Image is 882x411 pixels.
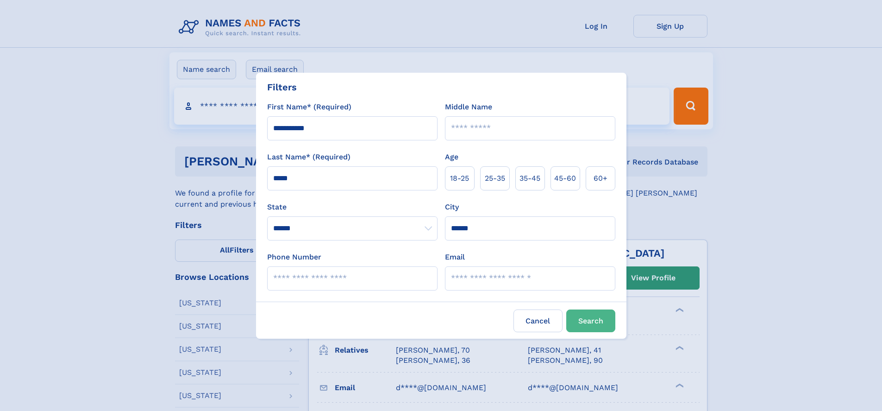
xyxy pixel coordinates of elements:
[267,101,351,113] label: First Name* (Required)
[267,202,438,213] label: State
[513,310,563,332] label: Cancel
[445,101,492,113] label: Middle Name
[267,252,321,263] label: Phone Number
[267,80,297,94] div: Filters
[445,202,459,213] label: City
[594,173,607,184] span: 60+
[519,173,540,184] span: 35‑45
[267,152,350,163] label: Last Name* (Required)
[450,173,469,184] span: 18‑25
[566,310,615,332] button: Search
[554,173,576,184] span: 45‑60
[445,252,465,263] label: Email
[445,152,458,163] label: Age
[485,173,505,184] span: 25‑35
